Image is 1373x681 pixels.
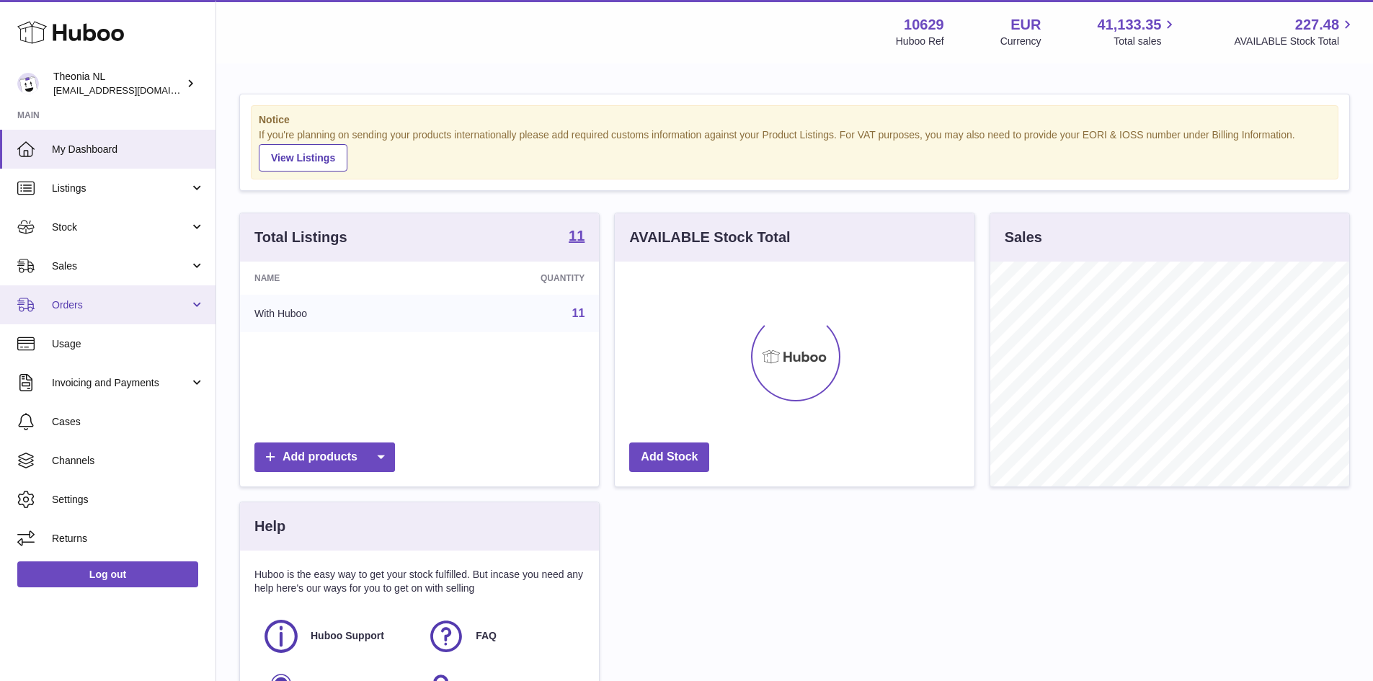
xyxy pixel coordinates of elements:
span: Stock [52,221,190,234]
h3: AVAILABLE Stock Total [629,228,790,247]
strong: 11 [569,228,585,243]
a: Add products [254,442,395,472]
a: 41,133.35 Total sales [1097,15,1178,48]
a: Add Stock [629,442,709,472]
h3: Help [254,517,285,536]
span: 41,133.35 [1097,15,1161,35]
img: info@wholesomegoods.eu [17,73,39,94]
a: View Listings [259,144,347,172]
a: 227.48 AVAILABLE Stock Total [1234,15,1356,48]
td: With Huboo [240,295,430,332]
a: Log out [17,561,198,587]
div: Currency [1000,35,1041,48]
strong: EUR [1010,15,1041,35]
p: Huboo is the easy way to get your stock fulfilled. But incase you need any help here's our ways f... [254,568,585,595]
div: Huboo Ref [896,35,944,48]
a: Huboo Support [262,617,412,656]
strong: Notice [259,113,1330,127]
span: Sales [52,259,190,273]
span: Total sales [1114,35,1178,48]
span: Channels [52,454,205,468]
span: My Dashboard [52,143,205,156]
span: Listings [52,182,190,195]
span: FAQ [476,629,497,643]
span: Settings [52,493,205,507]
a: 11 [569,228,585,246]
div: If you're planning on sending your products internationally please add required customs informati... [259,128,1330,172]
span: Cases [52,415,205,429]
h3: Total Listings [254,228,347,247]
span: Returns [52,532,205,546]
span: [EMAIL_ADDRESS][DOMAIN_NAME] [53,84,212,96]
span: 227.48 [1295,15,1339,35]
strong: 10629 [904,15,944,35]
span: Orders [52,298,190,312]
a: 11 [572,307,585,319]
th: Quantity [430,262,599,295]
span: AVAILABLE Stock Total [1234,35,1356,48]
span: Invoicing and Payments [52,376,190,390]
span: Huboo Support [311,629,384,643]
th: Name [240,262,430,295]
span: Usage [52,337,205,351]
a: FAQ [427,617,577,656]
h3: Sales [1005,228,1042,247]
div: Theonia NL [53,70,183,97]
